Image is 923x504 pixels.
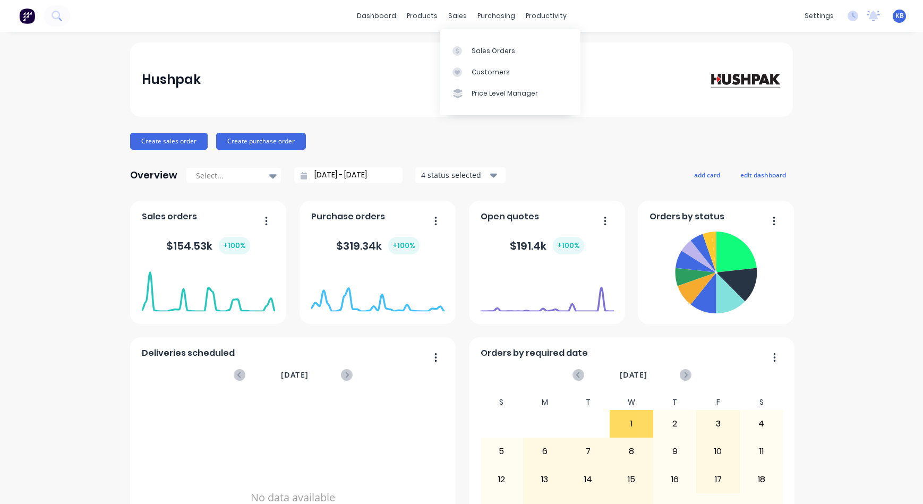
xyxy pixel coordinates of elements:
[799,8,839,24] div: settings
[480,395,524,410] div: S
[697,466,739,493] div: 17
[697,438,739,465] div: 10
[707,70,781,89] img: Hushpak
[481,466,523,493] div: 12
[440,40,580,61] a: Sales Orders
[415,167,506,183] button: 4 status selected
[352,8,401,24] a: dashboard
[697,411,739,437] div: 3
[610,438,653,465] div: 8
[216,133,306,150] button: Create purchase order
[654,438,696,465] div: 9
[567,466,610,493] div: 14
[523,395,567,410] div: M
[620,369,647,381] span: [DATE]
[567,438,610,465] div: 7
[142,69,201,90] div: Hushpak
[219,237,250,254] div: + 100 %
[440,62,580,83] a: Customers
[687,168,727,182] button: add card
[401,8,443,24] div: products
[610,395,653,410] div: W
[481,438,523,465] div: 5
[654,411,696,437] div: 2
[895,11,904,21] span: KB
[311,210,385,223] span: Purchase orders
[443,8,472,24] div: sales
[130,133,208,150] button: Create sales order
[610,411,653,437] div: 1
[472,46,515,56] div: Sales Orders
[740,395,783,410] div: S
[553,237,584,254] div: + 100 %
[130,165,177,186] div: Overview
[281,369,309,381] span: [DATE]
[524,438,566,465] div: 6
[481,210,539,223] span: Open quotes
[740,438,783,465] div: 11
[696,395,740,410] div: F
[524,466,566,493] div: 13
[610,466,653,493] div: 15
[142,347,235,360] span: Deliveries scheduled
[142,210,197,223] span: Sales orders
[472,67,510,77] div: Customers
[510,237,584,254] div: $ 191.4k
[166,237,250,254] div: $ 154.53k
[740,466,783,493] div: 18
[472,89,538,98] div: Price Level Manager
[472,8,520,24] div: purchasing
[653,395,697,410] div: T
[19,8,35,24] img: Factory
[649,210,724,223] span: Orders by status
[520,8,572,24] div: productivity
[421,169,488,181] div: 4 status selected
[654,466,696,493] div: 16
[733,168,793,182] button: edit dashboard
[336,237,420,254] div: $ 319.34k
[567,395,610,410] div: T
[440,83,580,104] a: Price Level Manager
[740,411,783,437] div: 4
[388,237,420,254] div: + 100 %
